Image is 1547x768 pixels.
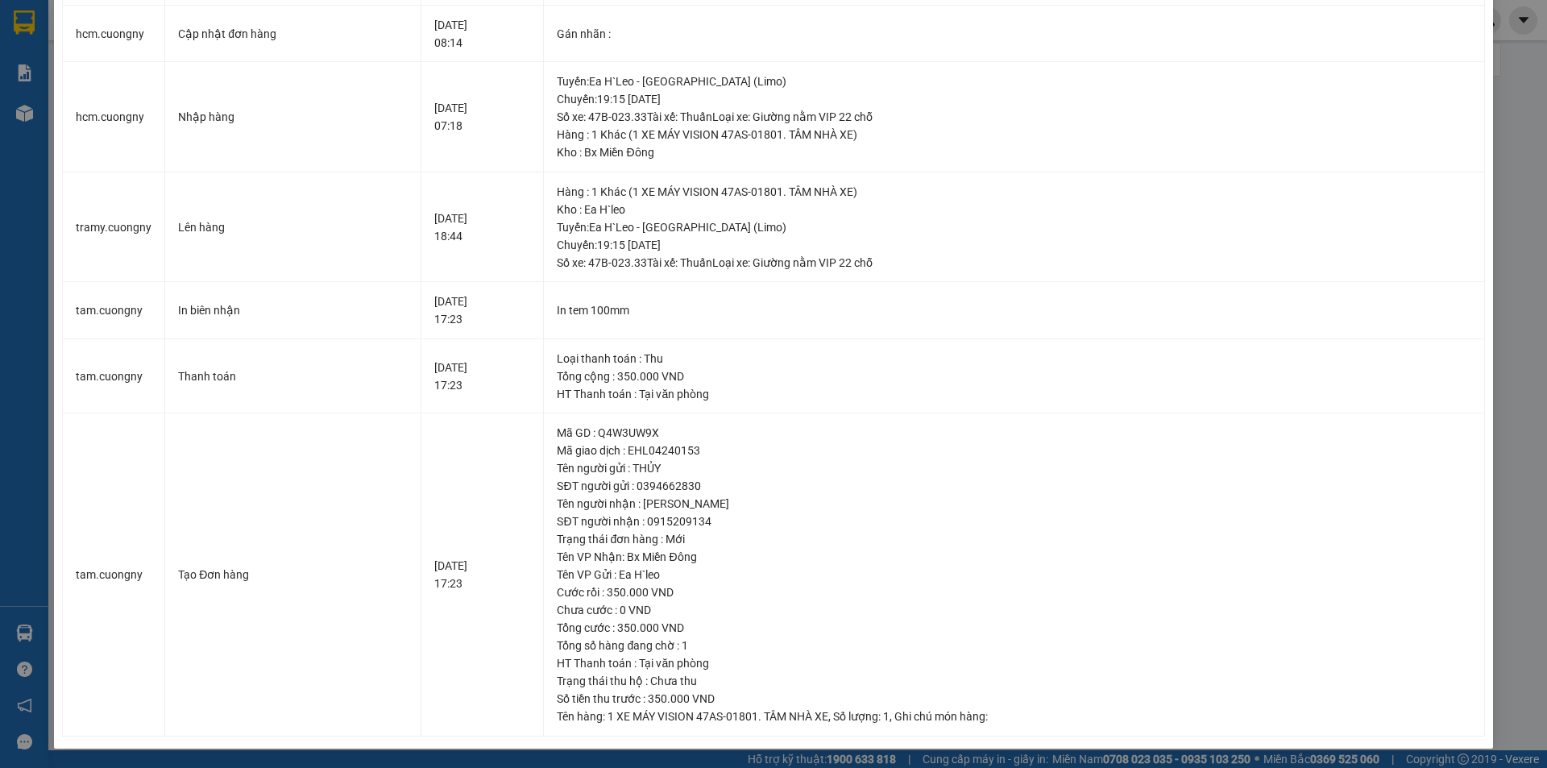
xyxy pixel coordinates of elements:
div: In tem 100mm [557,301,1470,319]
div: Kho : Ea H`leo [557,201,1470,218]
div: [DATE] 17:23 [434,557,530,592]
div: [DATE] 17:23 [434,293,530,328]
span: 1 [883,710,890,723]
div: Thanh toán [178,367,408,385]
td: tam.cuongny [63,413,165,737]
div: Tổng cước : 350.000 VND [557,619,1470,637]
div: Trạng thái đơn hàng : Mới [557,530,1470,548]
td: hcm.cuongny [63,62,165,172]
div: Tên hàng: , Số lượng: , Ghi chú món hàng: [557,708,1470,725]
div: Gán nhãn : [557,25,1470,43]
div: In biên nhận [178,301,408,319]
span: 1 XE MÁY VISION 47AS-01801. TÂM NHÀ XE [608,710,828,723]
div: Tổng cộng : 350.000 VND [557,367,1470,385]
td: tam.cuongny [63,282,165,339]
div: Kho : Bx Miền Đông [557,143,1470,161]
div: Tuyến : Ea H`Leo - [GEOGRAPHIC_DATA] (Limo) Chuyến: 19:15 [DATE] Số xe: 47B-023.33 Tài xế: Thuấn ... [557,73,1470,126]
div: Nhập hàng [178,108,408,126]
div: Loại thanh toán : Thu [557,350,1470,367]
div: Tên người gửi : THỦY [557,459,1470,477]
div: SĐT người nhận : 0915209134 [557,513,1470,530]
td: tam.cuongny [63,339,165,414]
div: Mã GD : Q4W3UW9X [557,424,1470,442]
div: Tên người nhận : [PERSON_NAME] [557,495,1470,513]
div: HT Thanh toán : Tại văn phòng [557,385,1470,403]
div: Tổng số hàng đang chờ : 1 [557,637,1470,654]
div: [DATE] 08:14 [434,16,530,52]
div: [DATE] 07:18 [434,99,530,135]
td: hcm.cuongny [63,6,165,63]
div: Hàng : 1 Khác (1 XE MÁY VISION 47AS-01801. TÂM NHÀ XE) [557,126,1470,143]
div: Lên hàng [178,218,408,236]
div: Trạng thái thu hộ : Chưa thu [557,672,1470,690]
div: Mã giao dịch : EHL04240153 [557,442,1470,459]
div: Tạo Đơn hàng [178,566,408,583]
div: HT Thanh toán : Tại văn phòng [557,654,1470,672]
div: Tên VP Gửi : Ea H`leo [557,566,1470,583]
div: Tên VP Nhận: Bx Miền Đông [557,548,1470,566]
td: tramy.cuongny [63,172,165,283]
div: Chưa cước : 0 VND [557,601,1470,619]
div: Hàng : 1 Khác (1 XE MÁY VISION 47AS-01801. TÂM NHÀ XE) [557,183,1470,201]
div: Cước rồi : 350.000 VND [557,583,1470,601]
div: SĐT người gửi : 0394662830 [557,477,1470,495]
div: [DATE] 17:23 [434,359,530,394]
div: Cập nhật đơn hàng [178,25,408,43]
div: Số tiền thu trước : 350.000 VND [557,690,1470,708]
div: [DATE] 18:44 [434,210,530,245]
div: Tuyến : Ea H`Leo - [GEOGRAPHIC_DATA] (Limo) Chuyến: 19:15 [DATE] Số xe: 47B-023.33 Tài xế: Thuấn ... [557,218,1470,272]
